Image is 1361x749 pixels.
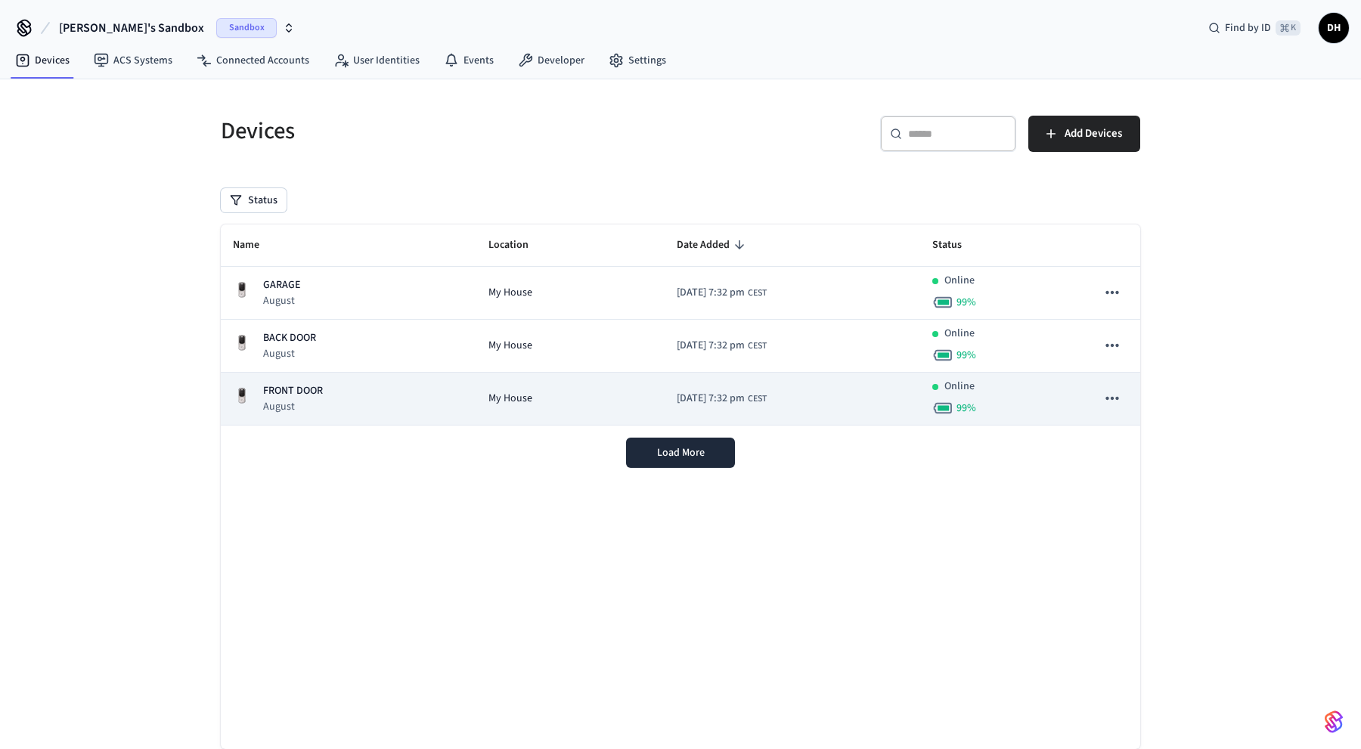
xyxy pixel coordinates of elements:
button: DH [1319,13,1349,43]
span: Add Devices [1065,124,1122,144]
img: Yale Assure Touchscreen Wifi Smart Lock, Satin Nickel, Front [233,281,251,299]
p: FRONT DOOR [263,383,323,399]
span: [DATE] 7:32 pm [677,338,745,354]
button: Status [221,188,287,212]
a: Devices [3,47,82,74]
h5: Devices [221,116,671,147]
span: My House [488,285,532,301]
button: Load More [626,438,735,468]
span: ⌘ K [1276,20,1301,36]
p: Online [944,326,975,342]
a: Developer [506,47,597,74]
a: Connected Accounts [184,47,321,74]
div: Europe/Stockholm [677,338,767,354]
div: Find by ID⌘ K [1196,14,1313,42]
span: Name [233,234,279,257]
p: Online [944,379,975,395]
p: Online [944,273,975,289]
span: My House [488,391,532,407]
table: sticky table [221,224,1140,426]
p: August [263,293,300,308]
span: DH [1320,14,1347,42]
span: [DATE] 7:32 pm [677,391,745,407]
img: SeamLogoGradient.69752ec5.svg [1325,710,1343,734]
img: Yale Assure Touchscreen Wifi Smart Lock, Satin Nickel, Front [233,387,251,405]
img: Yale Assure Touchscreen Wifi Smart Lock, Satin Nickel, Front [233,334,251,352]
p: GARAGE [263,277,300,293]
span: CEST [748,339,767,353]
span: Location [488,234,548,257]
a: User Identities [321,47,432,74]
span: My House [488,338,532,354]
span: 99 % [956,295,976,310]
span: CEST [748,392,767,406]
span: Load More [657,445,705,460]
a: ACS Systems [82,47,184,74]
p: BACK DOOR [263,330,316,346]
div: Europe/Stockholm [677,391,767,407]
span: [DATE] 7:32 pm [677,285,745,301]
a: Settings [597,47,678,74]
button: Add Devices [1028,116,1140,152]
span: Find by ID [1225,20,1271,36]
span: CEST [748,286,767,300]
span: 99 % [956,348,976,363]
span: 99 % [956,401,976,416]
span: Status [932,234,981,257]
a: Events [432,47,506,74]
p: August [263,346,316,361]
span: Sandbox [216,18,277,38]
div: Europe/Stockholm [677,285,767,301]
span: [PERSON_NAME]'s Sandbox [59,19,204,37]
p: August [263,399,323,414]
span: Date Added [677,234,749,257]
